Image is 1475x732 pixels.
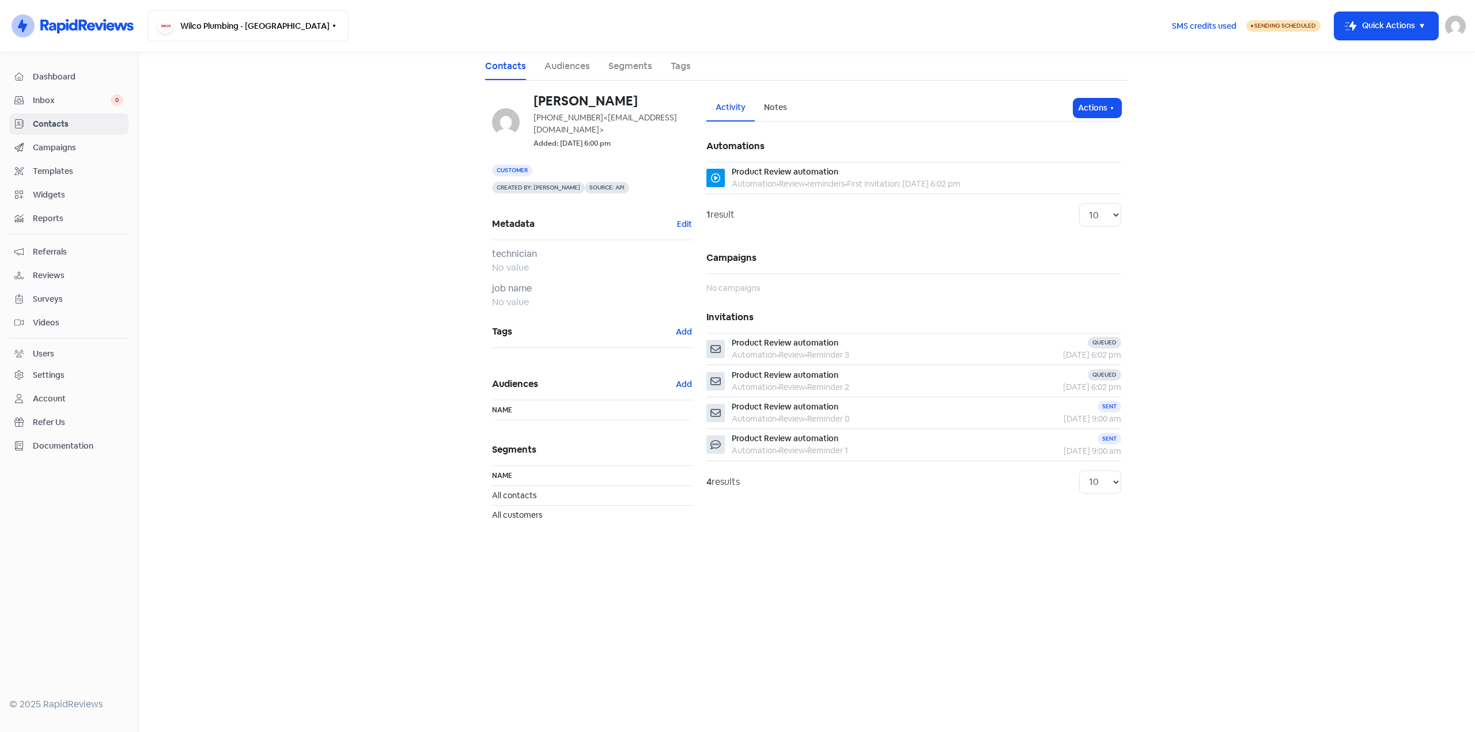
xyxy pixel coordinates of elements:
span: Tags [492,323,675,340]
span: Dashboard [33,71,123,83]
span: Templates [33,165,123,177]
span: Product Review automation [732,401,838,412]
button: Add [675,378,693,391]
div: [DATE] 6:02 pm [997,349,1121,361]
iframe: chat widget [1427,686,1463,720]
div: [DATE] 9:00 am [997,413,1121,425]
b: • [805,382,807,392]
span: SMS credits used [1172,20,1236,32]
div: job name [492,282,693,295]
a: Contacts [9,113,128,135]
div: results [706,475,740,489]
h5: Automations [706,131,1121,162]
a: Segments [608,59,652,73]
button: Edit [676,218,693,231]
div: Automation Review Reminder 0 [732,413,849,425]
a: Settings [9,365,128,386]
b: • [805,414,807,424]
span: No campaigns [706,283,760,293]
div: [PHONE_NUMBER] [534,112,693,136]
span: All contacts [492,490,536,500]
th: Name [492,400,693,420]
div: result [706,208,735,222]
a: Reviews [9,265,128,286]
span: Surveys [33,293,123,305]
span: Reports [33,213,123,225]
div: No value [492,295,693,309]
button: Wilco Plumbing - [GEOGRAPHIC_DATA] [147,10,349,41]
a: Referrals [9,241,128,263]
span: Reviews [33,270,123,282]
h6: [PERSON_NAME] [534,94,693,107]
div: © 2025 RapidReviews [9,697,128,711]
span: 0 [111,94,123,106]
span: Videos [33,317,123,329]
div: Queued [1088,369,1121,381]
b: • [777,179,779,189]
span: Customer [492,165,532,176]
a: Refer Us [9,412,128,433]
div: Queued [1088,337,1121,348]
a: Surveys [9,289,128,310]
div: Account [33,393,66,405]
div: Activity [716,101,746,113]
button: Add [675,325,693,339]
span: Referrals [33,246,123,258]
div: Product Review automation [732,166,838,178]
span: Product Review automation [732,370,838,380]
a: Campaigns [9,137,128,158]
span: Documentation [33,440,123,452]
h5: Campaigns [706,242,1121,274]
span: reminders [807,179,845,189]
span: <[EMAIL_ADDRESS][DOMAIN_NAME]> [534,112,677,135]
a: Inbox 0 [9,90,128,111]
button: Quick Actions [1334,12,1438,40]
span: Inbox [33,94,111,107]
span: Campaigns [33,142,123,154]
th: Name [492,466,693,486]
a: Widgets [9,184,128,206]
div: Automation Review Reminder 3 [732,349,849,361]
a: Dashboard [9,66,128,88]
a: SMS credits used [1162,19,1246,31]
span: Product Review automation [732,433,838,443]
a: Users [9,343,128,365]
span: All customers [492,510,542,520]
b: • [845,179,847,189]
button: Actions [1073,98,1121,117]
div: [DATE] 9:00 am [997,445,1121,457]
a: Contacts [485,59,526,73]
div: technician [492,247,693,261]
div: Automation Review Reminder 2 [732,381,849,393]
div: Sent [1098,433,1121,445]
a: Documentation [9,435,128,457]
span: First invitation: [DATE] 6:02 pm [847,179,960,189]
b: • [805,179,807,189]
div: Notes [764,101,787,113]
div: Automation Review Reminder 1 [732,445,848,457]
b: • [805,445,807,456]
img: User [1445,16,1466,36]
span: Metadata [492,215,676,233]
img: dd99072b8b12cd1088f959b2190133fe [492,108,520,136]
b: • [777,382,779,392]
strong: 1 [706,208,710,221]
a: Audiences [544,59,590,73]
b: • [777,414,779,424]
a: Tags [671,59,691,73]
div: No value [492,261,693,275]
span: Created by: [PERSON_NAME] [492,182,585,194]
span: Refer Us [33,416,123,428]
span: Audiences [492,376,675,393]
div: Sent [1098,401,1121,412]
span: Review [779,179,805,189]
h5: Invitations [706,302,1121,333]
span: Automation [732,179,777,189]
a: Account [9,388,128,409]
span: Contacts [33,118,123,130]
b: • [777,350,779,360]
span: Source: API [585,182,629,194]
a: Sending Scheduled [1246,19,1321,33]
small: Added: [DATE] 6:00 pm [534,138,611,149]
a: Templates [9,161,128,182]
